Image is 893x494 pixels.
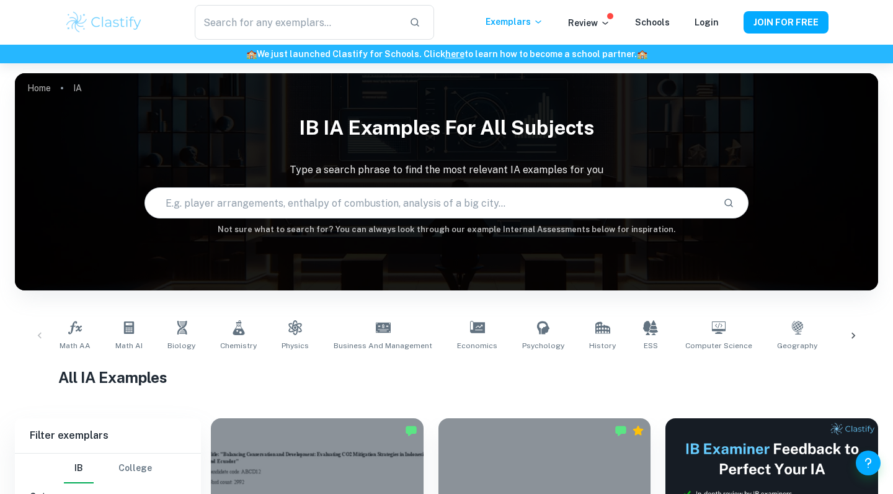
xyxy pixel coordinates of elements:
span: 🏫 [246,49,257,59]
button: Help and Feedback [856,451,881,475]
input: E.g. player arrangements, enthalpy of combustion, analysis of a big city... [145,186,713,220]
span: Chemistry [220,340,257,351]
span: History [589,340,616,351]
span: Computer Science [685,340,752,351]
span: Economics [457,340,497,351]
a: Schools [635,17,670,27]
h1: All IA Examples [58,366,835,388]
h1: IB IA examples for all subjects [15,108,878,148]
img: Marked [615,424,627,437]
span: Business and Management [334,340,432,351]
span: ESS [644,340,658,351]
span: Math AI [115,340,143,351]
div: Filter type choice [64,454,152,483]
span: Geography [777,340,817,351]
input: Search for any exemplars... [195,5,399,40]
button: College [118,454,152,483]
img: Marked [405,424,417,437]
span: Math AA [60,340,91,351]
h6: We just launched Clastify for Schools. Click to learn how to become a school partner. [2,47,891,61]
span: Physics [282,340,309,351]
a: Home [27,79,51,97]
span: Psychology [522,340,564,351]
span: 🏫 [637,49,647,59]
a: here [445,49,464,59]
a: Login [695,17,719,27]
p: Type a search phrase to find the most relevant IA examples for you [15,163,878,177]
p: IA [73,81,82,95]
span: Biology [167,340,195,351]
h6: Filter exemplars [15,418,201,453]
button: IB [64,454,94,483]
div: Premium [632,424,644,437]
p: Review [568,16,610,30]
button: JOIN FOR FREE [744,11,829,34]
img: Clastify logo [64,10,143,35]
h6: Not sure what to search for? You can always look through our example Internal Assessments below f... [15,223,878,236]
p: Exemplars [486,15,543,29]
button: Search [718,192,739,213]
